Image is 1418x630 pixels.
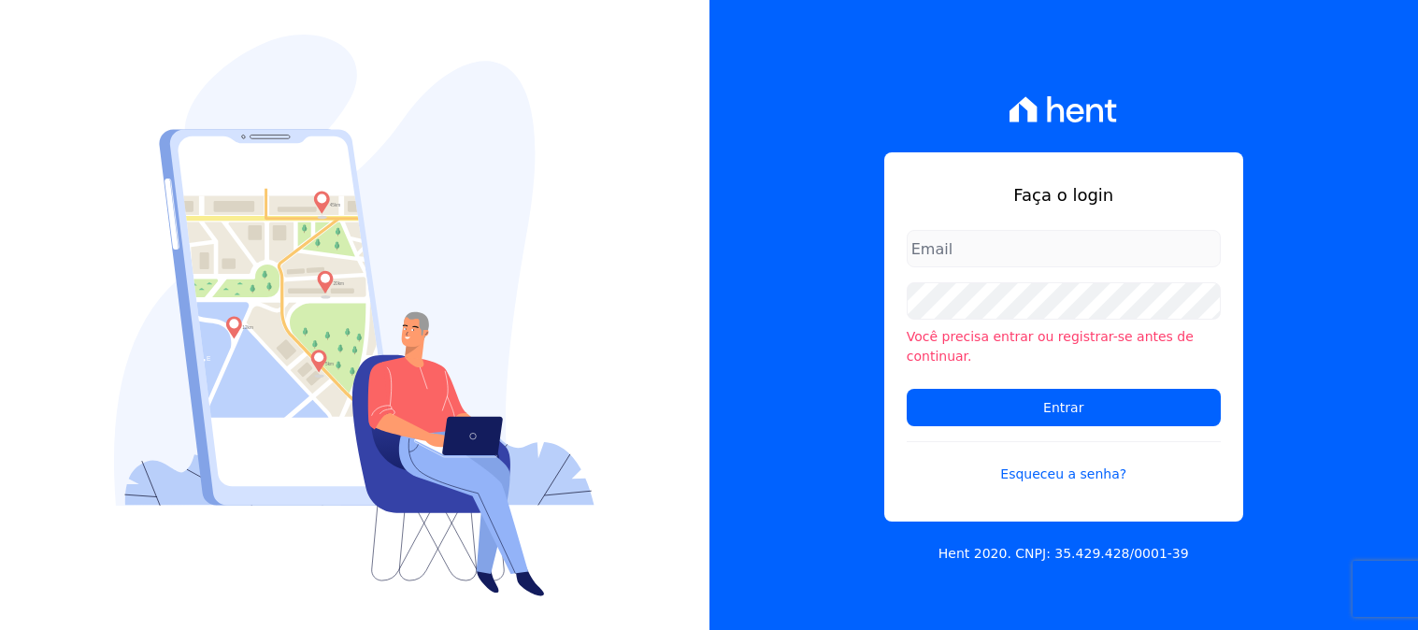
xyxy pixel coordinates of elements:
input: Entrar [907,389,1221,426]
img: Login [114,35,594,596]
p: Hent 2020. CNPJ: 35.429.428/0001-39 [938,544,1189,564]
input: Email [907,230,1221,267]
li: Você precisa entrar ou registrar-se antes de continuar. [907,327,1221,366]
a: Esqueceu a senha? [907,441,1221,484]
h1: Faça o login [907,182,1221,208]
